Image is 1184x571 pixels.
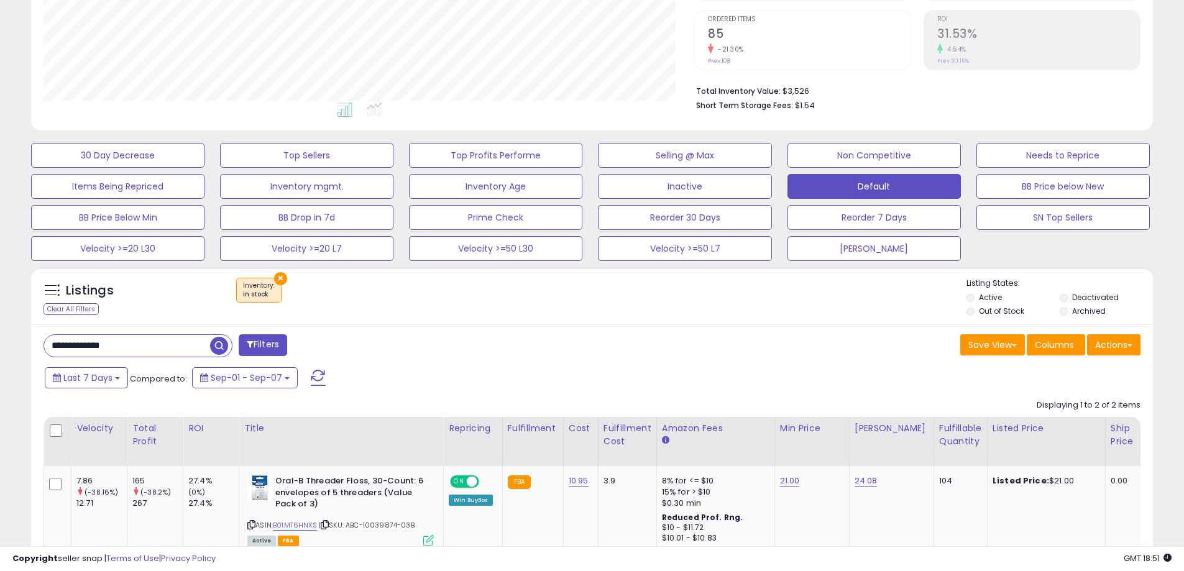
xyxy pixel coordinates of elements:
[192,367,298,388] button: Sep-01 - Sep-07
[188,422,234,435] div: ROI
[220,143,393,168] button: Top Sellers
[220,174,393,199] button: Inventory mgmt.
[508,422,558,435] div: Fulfillment
[132,422,178,448] div: Total Profit
[855,475,878,487] a: 24.08
[140,487,171,497] small: (-38.2%)
[662,486,765,498] div: 15% for > $10
[787,205,961,230] button: Reorder 7 Days
[275,475,426,513] b: Oral-B Threader Floss, 30-Count: 6 envelopes of 5 threaders (Value Pack of 3)
[243,281,275,299] span: Inventory :
[130,373,187,385] span: Compared to:
[1087,334,1140,355] button: Actions
[508,475,531,489] small: FBA
[696,86,781,96] b: Total Inventory Value:
[598,236,771,261] button: Velocity >=50 L7
[477,477,497,487] span: OFF
[993,475,1049,486] b: Listed Price:
[220,236,393,261] button: Velocity >=20 L7
[239,334,287,356] button: Filters
[855,422,929,435] div: [PERSON_NAME]
[1027,334,1085,355] button: Columns
[12,552,58,564] strong: Copyright
[993,475,1096,486] div: $21.00
[937,27,1140,43] h2: 31.53%
[787,174,961,199] button: Default
[188,498,239,509] div: 27.4%
[247,475,272,500] img: 41gXX1u5D3L._SL40_.jpg
[569,422,593,435] div: Cost
[979,306,1024,316] label: Out of Stock
[76,475,127,486] div: 7.86
[449,495,493,506] div: Win BuyBox
[1035,339,1074,351] span: Columns
[451,477,467,487] span: ON
[85,487,118,497] small: (-38.16%)
[662,512,743,523] b: Reduced Prof. Rng.
[937,16,1140,23] span: ROI
[937,57,969,65] small: Prev: 30.16%
[1111,475,1131,486] div: 0.00
[274,272,287,285] button: ×
[319,520,415,530] span: | SKU: ABC-10039874-03B
[161,552,216,564] a: Privacy Policy
[188,475,239,486] div: 27.4%
[188,487,206,497] small: (0%)
[795,99,815,111] span: $1.54
[966,278,1153,290] p: Listing States:
[1072,292,1119,303] label: Deactivated
[76,498,127,509] div: 12.71
[409,143,582,168] button: Top Profits Performe
[598,174,771,199] button: Inactive
[31,143,204,168] button: 30 Day Decrease
[31,236,204,261] button: Velocity >=20 L30
[662,435,669,446] small: Amazon Fees.
[1072,306,1106,316] label: Archived
[66,282,114,299] h5: Listings
[976,143,1150,168] button: Needs to Reprice
[44,303,99,315] div: Clear All Filters
[273,520,317,531] a: B01MT6HNXS
[780,475,800,487] a: 21.00
[943,45,966,54] small: 4.54%
[708,57,730,65] small: Prev: 108
[603,422,651,448] div: Fulfillment Cost
[662,523,765,533] div: $10 - $11.72
[993,422,1100,435] div: Listed Price
[603,475,647,486] div: 3.9
[243,290,275,299] div: in stock
[939,475,978,486] div: 104
[45,367,128,388] button: Last 7 Days
[220,205,393,230] button: BB Drop in 7d
[1037,400,1140,411] div: Displaying 1 to 2 of 2 items
[244,422,438,435] div: Title
[960,334,1025,355] button: Save View
[63,372,112,384] span: Last 7 Days
[106,552,159,564] a: Terms of Use
[696,100,793,111] b: Short Term Storage Fees:
[211,372,282,384] span: Sep-01 - Sep-07
[708,16,911,23] span: Ordered Items
[939,422,982,448] div: Fulfillable Quantity
[409,174,582,199] button: Inventory Age
[569,475,589,487] a: 10.95
[31,174,204,199] button: Items Being Repriced
[979,292,1002,303] label: Active
[708,27,911,43] h2: 85
[449,422,497,435] div: Repricing
[598,143,771,168] button: Selling @ Max
[662,498,765,509] div: $0.30 min
[662,475,765,486] div: 8% for <= $10
[31,205,204,230] button: BB Price Below Min
[714,45,744,54] small: -21.30%
[976,174,1150,199] button: BB Price below New
[787,143,961,168] button: Non Competitive
[696,83,1131,98] li: $3,526
[132,498,183,509] div: 267
[132,475,183,486] div: 165
[787,236,961,261] button: [PERSON_NAME]
[976,205,1150,230] button: SN Top Sellers
[780,422,844,435] div: Min Price
[662,422,769,435] div: Amazon Fees
[1124,552,1172,564] span: 2025-09-15 18:51 GMT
